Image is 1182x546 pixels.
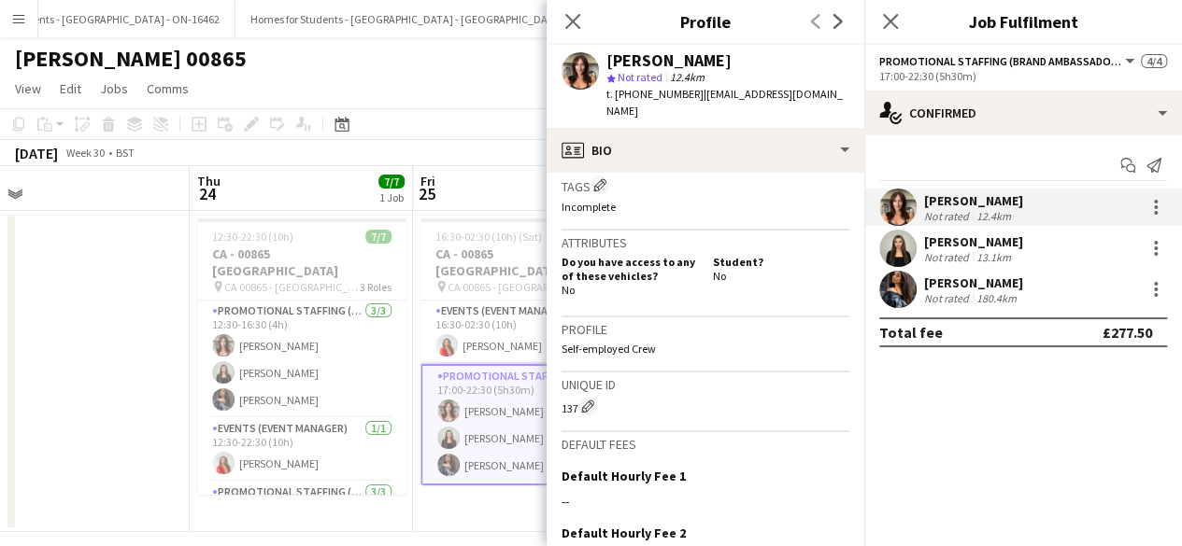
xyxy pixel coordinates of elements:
span: Thu [197,173,221,189]
h3: Tags [562,175,849,195]
div: Confirmed [864,91,1182,135]
span: Jobs [100,80,128,97]
span: Comms [147,80,189,97]
div: 180.4km [973,291,1020,305]
span: CA 00865 - [GEOGRAPHIC_DATA] [224,280,360,294]
span: 12:30-22:30 (10h) [212,230,293,244]
h3: Profile [562,321,849,338]
h3: Default fees [562,436,849,453]
span: 12.4km [666,70,708,84]
div: 12.4km [973,209,1015,223]
h3: Default Hourly Fee 2 [562,525,686,541]
h3: Profile [547,9,864,34]
div: £277.50 [1103,323,1152,342]
p: Incomplete [562,200,849,214]
app-card-role: Events (Event Manager)1/116:30-02:30 (10h)[PERSON_NAME] [420,301,630,364]
a: Jobs [93,77,135,101]
h1: [PERSON_NAME] 00865 [15,45,247,73]
div: 17:00-22:30 (5h30m) [879,69,1167,83]
span: 7/7 [378,175,405,189]
h3: CA - 00865 [GEOGRAPHIC_DATA] [197,245,406,279]
a: Comms [139,77,196,101]
div: Not rated [924,250,973,264]
app-job-card: 12:30-22:30 (10h)7/7CA - 00865 [GEOGRAPHIC_DATA] CA 00865 - [GEOGRAPHIC_DATA]3 RolesPromotional S... [197,218,406,495]
div: Not rated [924,209,973,223]
span: No [713,269,726,283]
h5: Student? [713,255,849,269]
app-card-role: Promotional Staffing (Brand Ambassadors)3/317:00-22:30 (5h30m)[PERSON_NAME][PERSON_NAME][PERSON_N... [420,364,630,485]
h3: Attributes [562,234,849,251]
span: 4/4 [1141,54,1167,68]
span: 25 [418,183,435,204]
div: -- [562,493,849,510]
h5: Do you have access to any of these vehicles? [562,255,698,283]
span: t. [PHONE_NUMBER] [606,87,704,101]
div: [PERSON_NAME] [924,233,1023,250]
span: Promotional Staffing (Brand Ambassadors) [879,54,1122,68]
div: 1 Job [379,190,404,204]
span: CA 00865 - [GEOGRAPHIC_DATA] [448,280,583,294]
div: 13.1km [973,250,1015,264]
span: Not rated [618,70,662,84]
div: Bio [547,128,864,173]
span: 24 [194,183,221,204]
div: 137 [562,397,849,415]
span: 16:30-02:30 (10h) (Sat) [435,230,542,244]
app-card-role: Events (Event Manager)1/112:30-22:30 (10h)[PERSON_NAME] [197,418,406,482]
div: BST [116,146,135,160]
span: 3 Roles [360,280,392,294]
a: View [7,77,49,101]
div: Not rated [924,291,973,305]
h3: Job Fulfilment [864,9,1182,34]
button: Homes for Students - [GEOGRAPHIC_DATA] - [GEOGRAPHIC_DATA]-16463 [235,1,611,37]
span: View [15,80,41,97]
button: Promotional Staffing (Brand Ambassadors) [879,54,1137,68]
span: No [562,283,575,297]
span: 7/7 [365,230,392,244]
span: Week 30 [62,146,108,160]
span: Edit [60,80,81,97]
span: | [EMAIL_ADDRESS][DOMAIN_NAME] [606,87,843,118]
app-job-card: 16:30-02:30 (10h) (Sat)4/4CA - 00865 [GEOGRAPHIC_DATA] CA 00865 - [GEOGRAPHIC_DATA]2 RolesEvents ... [420,218,630,485]
app-card-role: Promotional Staffing (Brand Ambassadors)3/312:30-16:30 (4h)[PERSON_NAME][PERSON_NAME][PERSON_NAME] [197,301,406,418]
div: Total fee [879,323,943,342]
div: [PERSON_NAME] [924,274,1023,291]
p: Self-employed Crew [562,342,849,356]
h3: Default Hourly Fee 1 [562,468,686,484]
div: [PERSON_NAME] [606,52,732,69]
h3: Unique ID [562,376,849,393]
div: [PERSON_NAME] [924,192,1023,209]
a: Edit [52,77,89,101]
h3: CA - 00865 [GEOGRAPHIC_DATA] [420,245,630,279]
span: Fri [420,173,435,189]
div: [DATE] [15,144,58,162]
